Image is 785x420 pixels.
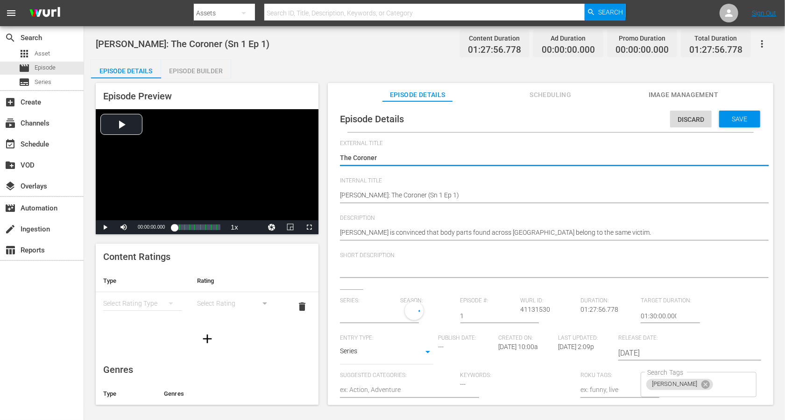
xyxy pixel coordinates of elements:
textarea: The Coroner [340,153,757,164]
textarea: [PERSON_NAME]: The Coroner (Sn 1 Ep 1) [340,190,757,202]
button: Fullscreen [300,220,318,234]
button: Search [585,4,626,21]
span: Schedule [5,139,16,150]
span: Image Management [649,89,719,101]
button: Save [719,111,760,127]
span: Episode Preview [103,91,172,102]
span: Episode Details [382,89,453,101]
span: 01:27:56.778 [689,45,743,56]
span: Reports [5,245,16,256]
span: [DATE] 10:00a [498,343,538,350]
span: 00:00:00.000 [542,45,595,56]
span: 00:00:00.000 [615,45,669,56]
span: Episode [19,63,30,74]
span: Description [340,215,757,222]
span: Search [5,32,16,43]
span: Internal Title [340,177,757,185]
div: Ad Duration [542,32,595,45]
button: Jump To Time [262,220,281,234]
span: Keywords: [460,372,576,379]
table: simple table [96,270,318,321]
div: Series [340,346,433,360]
span: Series: [340,297,396,305]
div: Episode Builder [161,60,231,82]
button: Episode Details [91,60,161,78]
span: Roku Tags: [580,372,636,379]
span: Short Description [340,252,757,259]
span: Target Duration: [641,297,696,305]
span: Episode [35,63,56,72]
th: Type [96,270,190,292]
span: Suggested Categories: [340,372,456,379]
span: Create [5,97,16,108]
span: [PERSON_NAME] [646,380,703,388]
span: Content Ratings [103,251,170,262]
span: 01:27:56.778 [580,306,618,313]
span: Ingestion [5,224,16,235]
div: Video Player [96,109,318,234]
th: Type [96,383,156,405]
div: [PERSON_NAME] [646,379,713,390]
div: Promo Duration [615,32,669,45]
button: Picture-in-Picture [281,220,300,234]
div: Episode Details [91,60,161,82]
textarea: [PERSON_NAME] is convinced that body parts found across [GEOGRAPHIC_DATA] belong to the same victim. [340,228,757,239]
span: Automation [5,203,16,214]
span: Overlays [5,181,16,192]
span: VOD [5,160,16,171]
th: Genres [156,383,290,405]
img: ans4CAIJ8jUAAAAAAAAAAAAAAAAAAAAAAAAgQb4GAAAAAAAAAAAAAAAAAAAAAAAAJMjXAAAAAAAAAAAAAAAAAAAAAAAAgAT5G... [22,2,67,24]
span: 41131530 [520,306,550,313]
span: Release Date: [618,335,738,342]
span: Asset [35,49,50,58]
span: Episode #: [460,297,516,305]
div: Content Duration [468,32,521,45]
span: 01:27:56.778 [468,45,521,56]
span: delete [297,301,308,312]
span: Last Updated: [559,335,614,342]
span: Season: [400,297,456,305]
span: Entry Type: [340,335,433,342]
span: Genres [103,364,133,375]
button: Play [96,220,114,234]
span: Channels [5,118,16,129]
span: External Title [340,140,757,147]
button: Discard [670,111,712,127]
span: Scheduling [516,89,586,101]
span: Created On: [498,335,554,342]
div: Progress Bar [174,224,220,230]
span: 00:00:00.000 [138,224,165,230]
span: Discard [670,116,712,123]
span: [PERSON_NAME]: The Coroner (Sn 1 Ep 1) [96,38,269,49]
a: Sign Out [752,9,776,17]
button: Playback Rate [225,220,244,234]
span: [DATE] 2:09p [559,343,594,350]
th: Rating [190,270,283,292]
div: Total Duration [689,32,743,45]
span: Publish Date: [438,335,494,342]
span: Series [35,77,51,87]
span: --- [460,380,466,388]
button: delete [291,295,313,318]
span: Asset [19,48,30,59]
span: Save [725,115,755,123]
span: --- [438,343,444,350]
span: Duration: [580,297,636,305]
span: Series [19,77,30,88]
span: menu [6,7,17,19]
span: Episode Details [340,113,404,125]
button: Episode Builder [161,60,231,78]
span: Search [598,4,623,21]
button: Mute [114,220,133,234]
span: Wurl ID: [520,297,576,305]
